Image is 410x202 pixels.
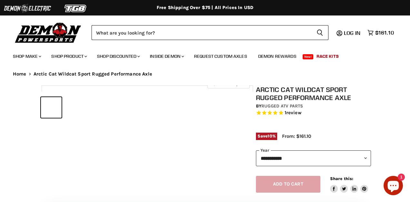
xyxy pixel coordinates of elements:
span: Arctic Cat Wildcat Sport Rugged Performance Axle [34,71,152,77]
span: 1 reviews [285,110,301,116]
select: year [256,150,371,166]
a: Demon Rewards [253,50,301,63]
span: review [286,110,301,116]
img: Demon Powersports [13,21,83,44]
span: New! [303,54,314,59]
img: Demon Electric Logo 2 [3,2,52,15]
a: Inside Demon [145,50,188,63]
a: Shop Discounted [92,50,144,63]
span: Rated 5.0 out of 5 stars 1 reviews [256,110,371,116]
a: Request Custom Axles [189,50,252,63]
span: Log in [344,30,360,36]
a: Home [13,71,26,77]
span: From: $161.10 [282,133,311,139]
a: Rugged ATV Parts [261,103,303,109]
a: Shop Product [46,50,91,63]
input: Search [92,25,311,40]
span: Click to expand [210,81,246,86]
a: Race Kits [312,50,344,63]
a: Log in [341,30,364,36]
div: by [256,103,371,110]
span: 10 [268,134,272,138]
img: TGB Logo 2 [52,2,100,15]
aside: Share this: [330,176,368,193]
button: Search [311,25,328,40]
inbox-online-store-chat: Shopify online store chat [382,176,405,197]
a: $161.10 [364,28,397,37]
button: IMAGE thumbnail [41,97,62,118]
span: $161.10 [375,30,394,36]
h1: Arctic Cat Wildcat Sport Rugged Performance Axle [256,86,371,102]
form: Product [92,25,328,40]
a: Shop Make [8,50,45,63]
ul: Main menu [8,47,392,63]
span: Save % [256,133,277,140]
span: Share this: [330,176,353,181]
